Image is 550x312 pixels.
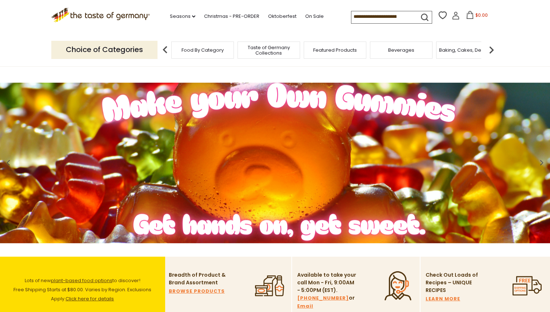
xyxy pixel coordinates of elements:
[204,12,259,20] a: Christmas - PRE-ORDER
[426,271,478,294] p: Check Out Loads of Recipes – UNIQUE RECIPES
[51,277,112,284] a: plant-based food options
[65,295,114,302] a: Click here for details
[169,287,225,295] a: BROWSE PRODUCTS
[51,41,158,59] p: Choice of Categories
[268,12,296,20] a: Oktoberfest
[170,12,195,20] a: Seasons
[439,47,495,53] a: Baking, Cakes, Desserts
[240,45,298,56] a: Taste of Germany Collections
[297,271,357,310] p: Available to take your call Mon - Fri, 9:00AM - 5:00PM (EST). or
[475,12,488,18] span: $0.00
[182,47,224,53] a: Food By Category
[297,302,313,310] a: Email
[426,295,460,303] a: LEARN MORE
[313,47,357,53] a: Featured Products
[484,43,499,57] img: next arrow
[13,277,151,302] span: Lots of new to discover! Free Shipping Starts at $80.00. Varies by Region. Exclusions Apply.
[158,43,172,57] img: previous arrow
[169,271,229,287] p: Breadth of Product & Brand Assortment
[305,12,324,20] a: On Sale
[388,47,414,53] a: Beverages
[461,11,492,22] button: $0.00
[297,294,349,302] a: [PHONE_NUMBER]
